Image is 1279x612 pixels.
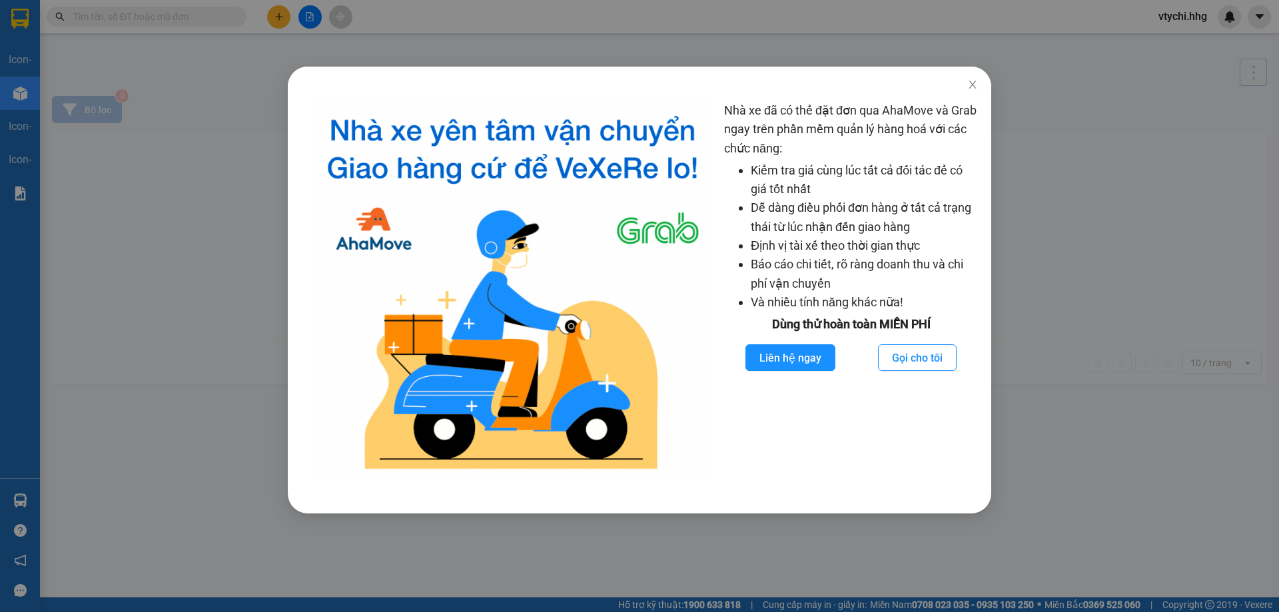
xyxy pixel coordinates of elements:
button: Close [954,67,991,104]
span: close [967,79,978,90]
div: Dùng thử hoàn toàn MIỄN PHÍ [724,315,978,334]
button: Gọi cho tôi [878,344,957,371]
li: Và nhiều tính năng khác nữa! [751,293,978,312]
button: Liên hệ ngay [745,344,835,371]
li: Báo cáo chi tiết, rõ ràng doanh thu và chi phí vận chuyển [751,255,978,293]
img: logo [312,101,713,480]
li: Định vị tài xế theo thời gian thực [751,236,978,255]
span: Liên hệ ngay [759,350,821,366]
li: Kiểm tra giá cùng lúc tất cả đối tác để có giá tốt nhất [751,161,978,199]
li: Dễ dàng điều phối đơn hàng ở tất cả trạng thái từ lúc nhận đến giao hàng [751,198,978,236]
div: Nhà xe đã có thể đặt đơn qua AhaMove và Grab ngay trên phần mềm quản lý hàng hoá với các chức năng: [724,101,978,480]
span: Gọi cho tôi [892,350,943,366]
